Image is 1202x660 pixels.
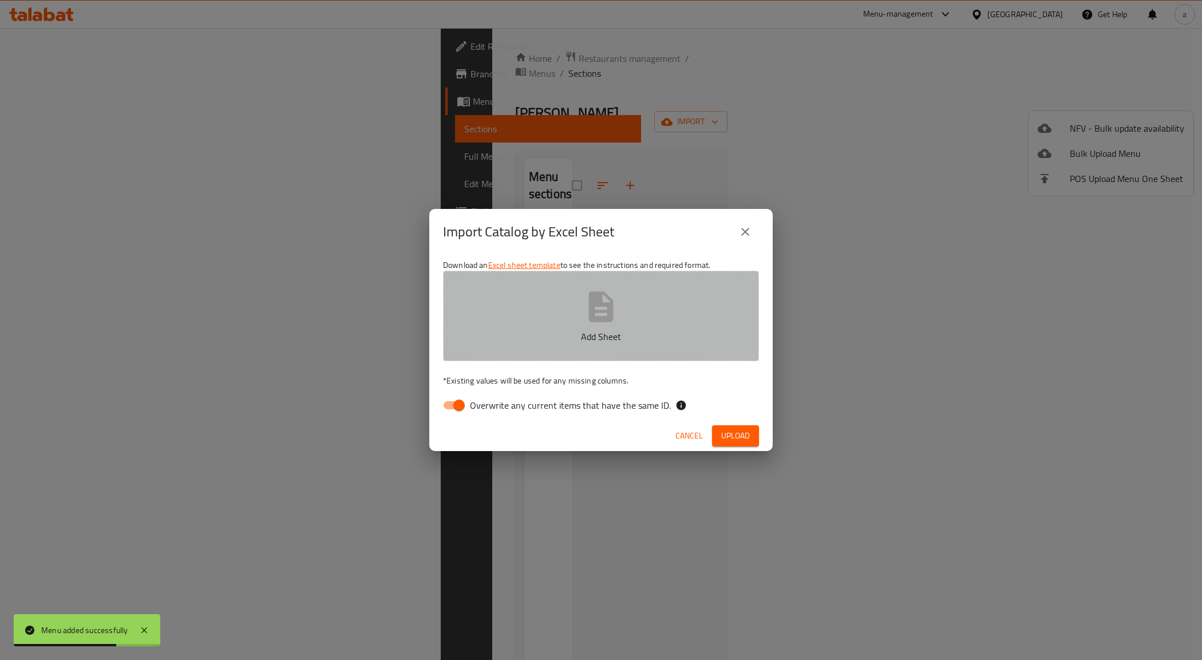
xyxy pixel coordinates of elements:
[41,624,128,637] div: Menu added successfully
[443,375,759,386] p: Existing values will be used for any missing columns.
[461,330,741,343] p: Add Sheet
[443,271,759,361] button: Add Sheet
[443,223,614,241] h2: Import Catalog by Excel Sheet
[470,398,671,412] span: Overwrite any current items that have the same ID.
[675,400,687,411] svg: If the overwrite option isn't selected, then the items that match an existing ID will be ignored ...
[488,258,560,272] a: Excel sheet template
[732,218,759,246] button: close
[671,425,707,446] button: Cancel
[675,429,703,443] span: Cancel
[712,425,759,446] button: Upload
[721,429,750,443] span: Upload
[429,255,773,421] div: Download an to see the instructions and required format.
